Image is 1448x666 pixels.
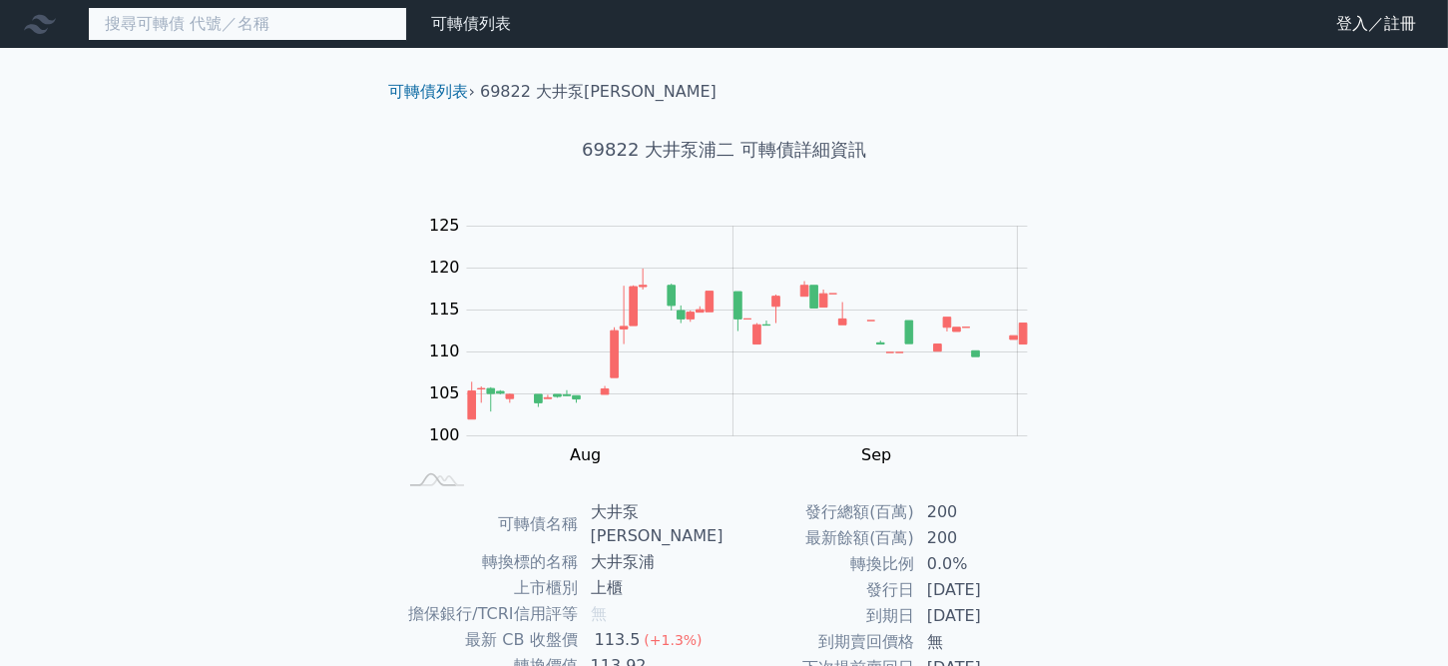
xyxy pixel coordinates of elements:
[468,269,1027,419] g: Series
[397,575,579,601] td: 上市櫃別
[861,445,891,464] tspan: Sep
[429,425,460,444] tspan: 100
[88,7,407,41] input: 搜尋可轉債 代號／名稱
[419,216,1058,464] g: Chart
[389,80,475,104] li: ›
[724,525,915,551] td: 最新餘額(百萬)
[570,445,601,464] tspan: Aug
[1320,8,1432,40] a: 登入／註冊
[429,300,460,319] tspan: 115
[397,549,579,575] td: 轉換標的名稱
[591,604,607,623] span: 無
[915,525,1052,551] td: 200
[915,603,1052,629] td: [DATE]
[431,14,511,33] a: 可轉債列表
[429,216,460,235] tspan: 125
[724,603,915,629] td: 到期日
[397,601,579,627] td: 擔保銀行/TCRI信用評等
[579,549,724,575] td: 大井泵浦
[373,136,1076,164] h1: 69822 大井泵浦二 可轉債詳細資訊
[480,80,717,104] li: 69822 大井泵[PERSON_NAME]
[724,629,915,655] td: 到期賣回價格
[579,575,724,601] td: 上櫃
[915,499,1052,525] td: 200
[915,577,1052,603] td: [DATE]
[724,577,915,603] td: 發行日
[724,499,915,525] td: 發行總額(百萬)
[429,341,460,360] tspan: 110
[389,82,469,101] a: 可轉債列表
[591,628,645,652] div: 113.5
[397,499,579,549] td: 可轉債名稱
[429,258,460,277] tspan: 120
[429,383,460,402] tspan: 105
[915,551,1052,577] td: 0.0%
[579,499,724,549] td: 大井泵[PERSON_NAME]
[724,551,915,577] td: 轉換比例
[915,629,1052,655] td: 無
[644,632,702,648] span: (+1.3%)
[397,627,579,653] td: 最新 CB 收盤價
